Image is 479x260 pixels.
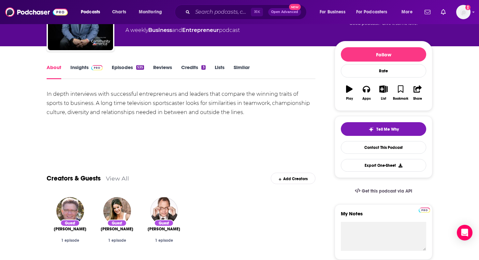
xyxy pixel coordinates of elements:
[341,81,358,105] button: Play
[201,65,205,70] div: 3
[112,7,126,17] span: Charts
[52,238,88,243] div: 1 episode
[70,64,103,79] a: InsightsPodchaser Pro
[397,7,421,17] button: open menu
[182,27,219,33] a: Entrepreneur
[47,174,101,182] a: Creators & Guests
[134,7,170,17] button: open menu
[350,183,417,199] a: Get this podcast via API
[271,173,315,184] div: Add Creators
[136,65,144,70] div: 535
[60,220,80,226] div: Guest
[369,127,374,132] img: tell me why sparkle
[112,64,144,79] a: Episodes535
[56,197,84,225] img: Dave Raymond
[393,97,408,101] div: Bookmark
[438,7,448,18] a: Show notifications dropdown
[150,197,178,225] img: Frank King
[54,226,86,232] span: [PERSON_NAME]
[401,7,413,17] span: More
[181,5,313,20] div: Search podcasts, credits, & more...
[356,7,387,17] span: For Podcasters
[341,64,426,78] div: Rate
[81,7,100,17] span: Podcasts
[148,226,180,232] a: Frank King
[139,7,162,17] span: Monitoring
[456,5,471,19] span: Logged in as christina_epic
[271,10,298,14] span: Open Advanced
[422,7,433,18] a: Show notifications dropdown
[108,7,130,17] a: Charts
[172,27,182,33] span: and
[234,64,250,79] a: Similar
[362,188,412,194] span: Get this podcast via API
[154,220,174,226] div: Guest
[465,5,471,10] svg: Add a profile image
[381,97,386,101] div: List
[341,210,426,222] label: My Notes
[106,175,129,182] a: View All
[99,238,135,243] div: 1 episode
[251,8,263,16] span: ⌘ K
[320,7,345,17] span: For Business
[47,90,315,117] div: In depth interviews with successful entrepreneurs and leaders that compare the winning traits of ...
[457,225,472,240] div: Open Intercom Messenger
[193,7,251,17] input: Search podcasts, credits, & more...
[341,122,426,136] button: tell me why sparkleTell Me Why
[419,207,430,213] a: Pro website
[346,97,353,101] div: Play
[215,64,225,79] a: Lists
[153,64,172,79] a: Reviews
[103,197,131,225] img: Diana Chaloux-Lacerte
[148,27,172,33] a: Business
[419,208,430,213] img: Podchaser Pro
[341,159,426,172] button: Export One-Sheet
[91,65,103,70] img: Podchaser Pro
[352,7,397,17] button: open menu
[341,141,426,154] a: Contact This Podcast
[125,26,240,34] div: A weekly podcast
[101,226,133,232] span: [PERSON_NAME]
[289,4,301,10] span: New
[362,97,371,101] div: Apps
[358,81,375,105] button: Apps
[54,226,86,232] a: Dave Raymond
[181,64,205,79] a: Credits3
[5,6,68,18] img: Podchaser - Follow, Share and Rate Podcasts
[107,220,127,226] div: Guest
[341,47,426,62] button: Follow
[375,81,392,105] button: List
[456,5,471,19] img: User Profile
[76,7,109,17] button: open menu
[47,64,61,79] a: About
[268,8,301,16] button: Open AdvancedNew
[101,226,133,232] a: Diana Chaloux-Lacerte
[146,238,182,243] div: 1 episode
[148,226,180,232] span: [PERSON_NAME]
[409,81,426,105] button: Share
[315,7,354,17] button: open menu
[456,5,471,19] button: Show profile menu
[376,127,399,132] span: Tell Me Why
[413,97,422,101] div: Share
[392,81,409,105] button: Bookmark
